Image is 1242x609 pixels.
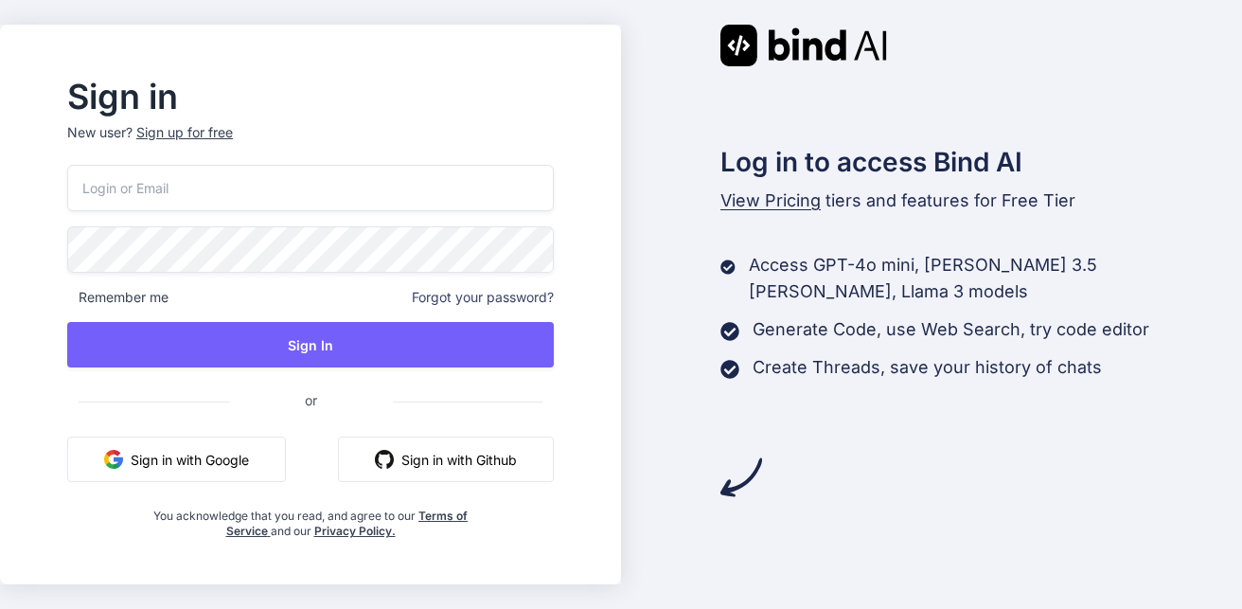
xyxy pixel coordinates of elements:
span: View Pricing [720,190,821,210]
p: Generate Code, use Web Search, try code editor [753,316,1149,343]
a: Terms of Service [226,509,469,538]
p: Access GPT-4o mini, [PERSON_NAME] 3.5 [PERSON_NAME], Llama 3 models [749,252,1242,305]
div: You acknowledge that you read, and agree to our and our [149,497,473,539]
div: Sign up for free [136,123,233,142]
img: arrow [720,457,762,498]
span: Remember me [67,288,169,307]
p: tiers and features for Free Tier [720,188,1242,214]
a: Privacy Policy. [314,524,396,538]
h2: Log in to access Bind AI [720,142,1242,182]
img: Bind AI logo [720,25,887,66]
img: github [375,450,394,469]
p: New user? [67,123,554,165]
button: Sign in with Google [67,437,286,482]
span: Forgot your password? [412,288,554,307]
span: or [229,377,393,423]
img: google [104,450,123,469]
h2: Sign in [67,81,554,112]
p: Create Threads, save your history of chats [753,354,1102,381]
button: Sign in with Github [338,437,554,482]
input: Login or Email [67,165,554,211]
button: Sign In [67,322,554,367]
